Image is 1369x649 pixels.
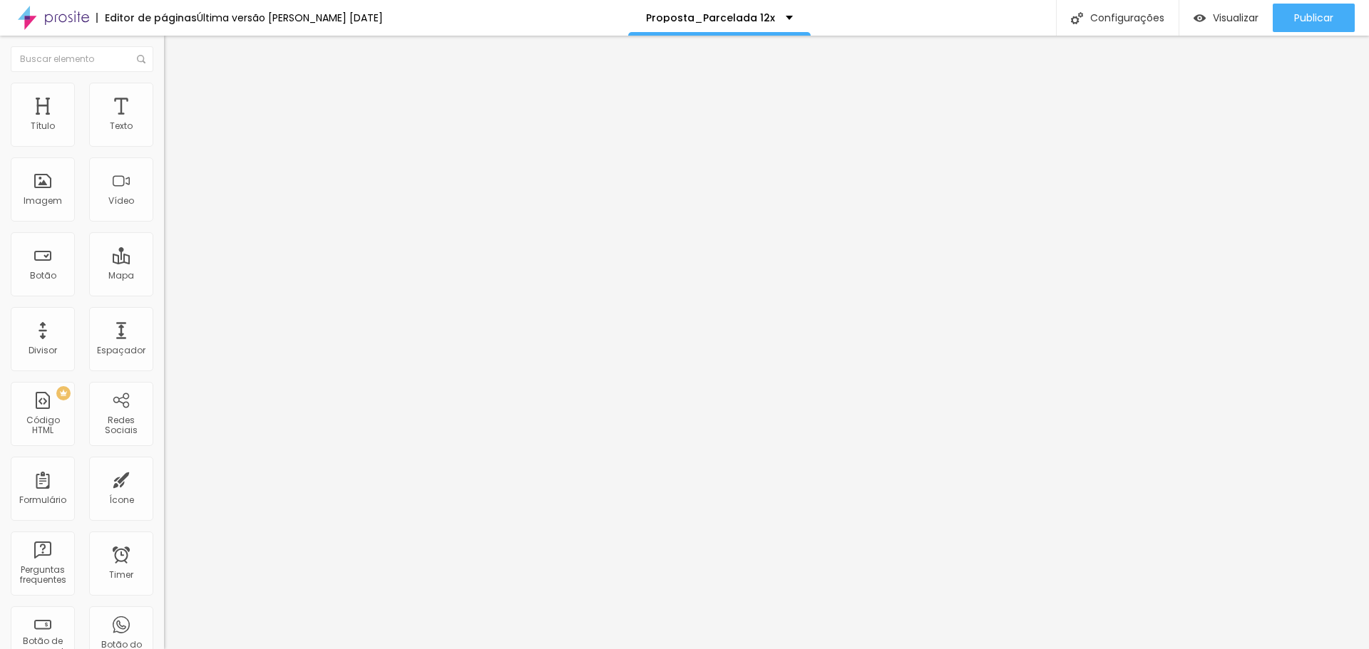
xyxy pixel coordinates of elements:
div: Mapa [108,271,134,281]
img: Icone [137,55,145,63]
div: Divisor [29,346,57,355]
div: Ícone [109,495,134,505]
div: Timer [109,570,133,580]
p: Proposta_Parcelada 12x [646,13,775,23]
img: Icone [1071,12,1083,24]
input: Buscar elemento [11,46,153,72]
div: Perguntas frequentes [14,565,71,586]
div: Código HTML [14,415,71,436]
div: Editor de páginas [96,13,197,23]
div: Formulário [19,495,66,505]
div: Texto [110,121,133,131]
div: Espaçador [97,346,145,355]
div: Imagem [24,196,62,206]
button: Publicar [1273,4,1355,32]
div: Botão [30,271,56,281]
span: Visualizar [1213,12,1258,24]
div: Redes Sociais [93,415,149,436]
button: Visualizar [1179,4,1273,32]
span: Publicar [1294,12,1333,24]
img: view-1.svg [1194,12,1206,24]
div: Última versão [PERSON_NAME] [DATE] [197,13,383,23]
div: Vídeo [108,196,134,206]
div: Título [31,121,55,131]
